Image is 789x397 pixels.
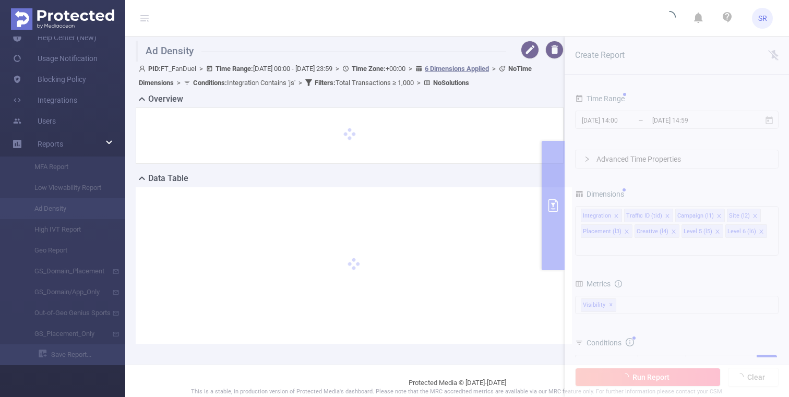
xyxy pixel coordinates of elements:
h2: Data Table [148,172,188,185]
span: Total Transactions ≥ 1,000 [315,79,414,87]
b: Time Zone: [352,65,386,73]
span: > [489,65,499,73]
a: Help Center (New) [13,27,97,48]
span: Integration Contains 'js' [193,79,295,87]
span: > [332,65,342,73]
span: > [196,65,206,73]
b: Filters : [315,79,336,87]
a: Users [13,111,56,131]
b: No Solutions [433,79,469,87]
span: > [414,79,424,87]
h2: Overview [148,93,183,105]
b: PID: [148,65,161,73]
img: Protected Media [11,8,114,30]
a: Usage Notification [13,48,98,69]
u: 6 Dimensions Applied [425,65,489,73]
span: > [295,79,305,87]
b: Time Range: [216,65,253,73]
p: This is a stable, in production version of Protected Media's dashboard. Please note that the MRC ... [151,388,763,396]
a: Blocking Policy [13,69,86,90]
span: Reports [38,140,63,148]
a: Integrations [13,90,77,111]
span: > [405,65,415,73]
a: Reports [38,134,63,154]
i: icon: user [139,65,148,72]
b: Conditions : [193,79,227,87]
span: SR [758,8,767,29]
span: FT_FanDuel [DATE] 00:00 - [DATE] 23:59 +00:00 [139,65,532,87]
h1: Ad Density [136,41,506,62]
i: icon: loading [663,11,676,26]
span: > [174,79,184,87]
